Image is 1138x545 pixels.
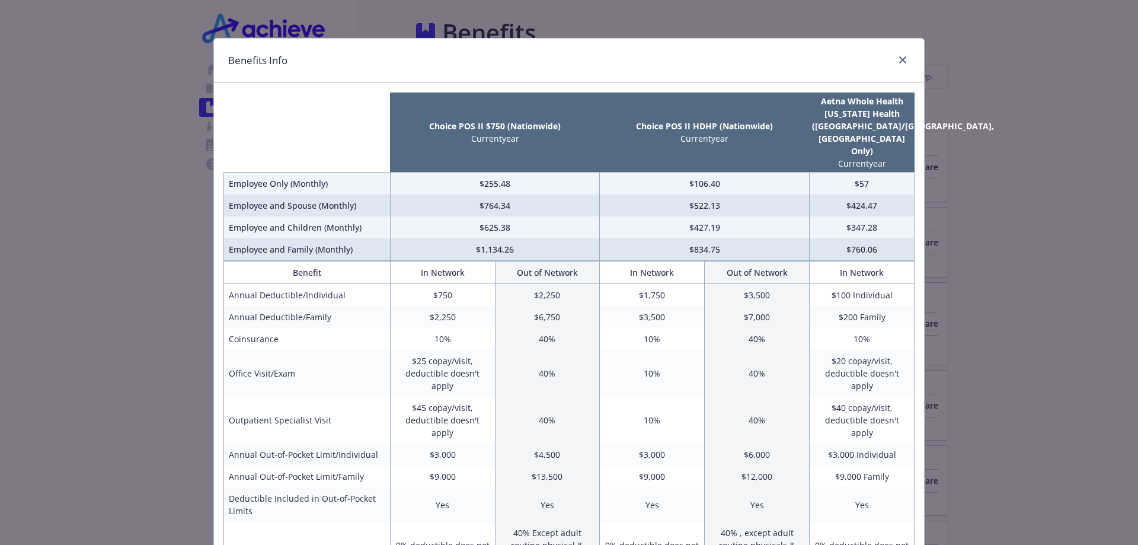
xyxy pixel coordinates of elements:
[390,328,495,350] td: 10%
[224,350,391,397] td: Office Visit/Exam
[705,350,810,397] td: 40%
[224,397,391,444] td: Outpatient Specialist Visit
[495,284,600,307] td: $2,250
[390,216,600,238] td: $625.38
[224,195,391,216] td: Employee and Spouse (Monthly)
[224,93,391,173] th: intentionally left blank
[390,487,495,522] td: Yes
[600,466,705,487] td: $9,000
[390,195,600,216] td: $764.34
[810,216,915,238] td: $347.28
[600,173,810,195] td: $106.40
[390,173,600,195] td: $255.48
[600,216,810,238] td: $427.19
[812,157,912,170] p: Current year
[810,238,915,261] td: $760.06
[600,195,810,216] td: $522.13
[390,238,600,261] td: $1,134.26
[600,350,705,397] td: 10%
[705,306,810,328] td: $7,000
[390,350,495,397] td: $25 copay/visit, deductible doesn't apply
[390,306,495,328] td: $2,250
[705,444,810,466] td: $6,000
[600,487,705,522] td: Yes
[810,262,915,284] th: In Network
[224,466,391,487] td: Annual Out-of-Pocket Limit/Family
[390,444,495,466] td: $3,000
[705,262,810,284] th: Out of Network
[495,350,600,397] td: 40%
[390,262,495,284] th: In Network
[390,466,495,487] td: $9,000
[600,284,705,307] td: $1,750
[812,95,912,157] p: Aetna Whole Health [US_STATE] Health ([GEOGRAPHIC_DATA]/[GEOGRAPHIC_DATA], [GEOGRAPHIC_DATA] Only)
[495,328,600,350] td: 40%
[495,397,600,444] td: 40%
[600,262,705,284] th: In Network
[810,306,915,328] td: $200 Family
[495,262,600,284] th: Out of Network
[705,397,810,444] td: 40%
[602,120,807,132] p: Choice POS II HDHP (Nationwide)
[224,487,391,522] td: Deductible Included in Out-of-Pocket Limits
[224,328,391,350] td: Coinsurance
[600,397,705,444] td: 10%
[810,350,915,397] td: $20 copay/visit, deductible doesn't apply
[602,132,807,145] p: Current year
[705,466,810,487] td: $12,000
[810,487,915,522] td: Yes
[392,120,597,132] p: Choice POS II $750 (Nationwide)
[495,466,600,487] td: $13,500
[810,195,915,216] td: $424.47
[228,53,287,68] h1: Benefits Info
[810,328,915,350] td: 10%
[810,173,915,195] td: $57
[495,444,600,466] td: $4,500
[705,328,810,350] td: 40%
[224,284,391,307] td: Annual Deductible/Individual
[600,328,705,350] td: 10%
[600,306,705,328] td: $3,500
[705,284,810,307] td: $3,500
[495,306,600,328] td: $6,750
[810,444,915,466] td: $3,000 Individual
[224,306,391,328] td: Annual Deductible/Family
[392,132,597,145] p: Current year
[896,53,910,67] a: close
[600,238,810,261] td: $834.75
[224,238,391,261] td: Employee and Family (Monthly)
[705,487,810,522] td: Yes
[810,466,915,487] td: $9,000 Family
[495,487,600,522] td: Yes
[224,262,391,284] th: Benefit
[600,444,705,466] td: $3,000
[224,444,391,466] td: Annual Out-of-Pocket Limit/Individual
[390,397,495,444] td: $45 copay/visit, deductible doesn't apply
[810,397,915,444] td: $40 copay/visit, deductible doesn't apply
[224,216,391,238] td: Employee and Children (Monthly)
[390,284,495,307] td: $750
[224,173,391,195] td: Employee Only (Monthly)
[810,284,915,307] td: $100 Individual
